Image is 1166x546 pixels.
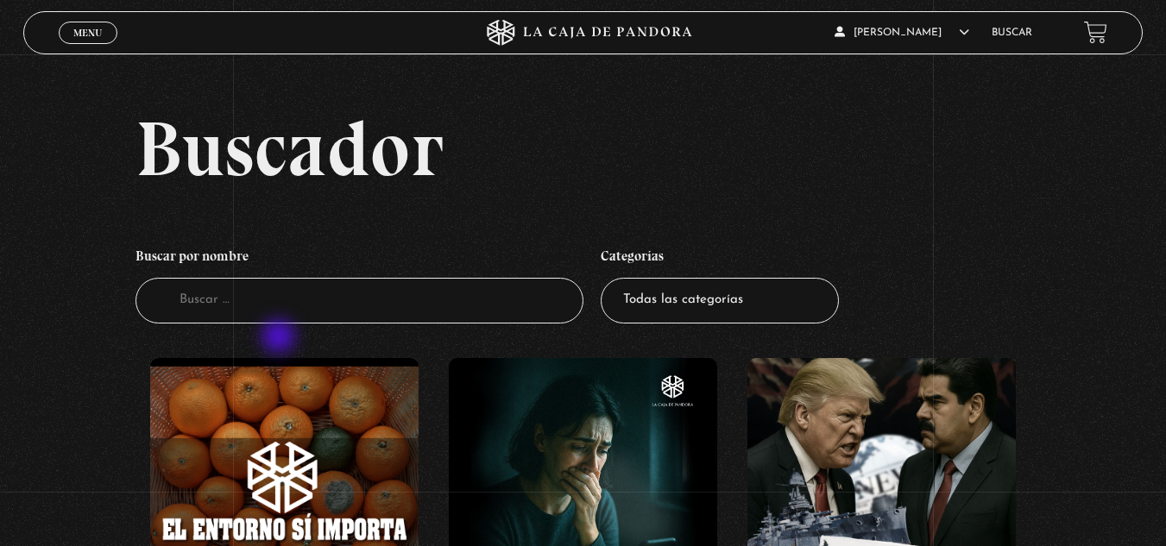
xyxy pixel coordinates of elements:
a: View your shopping cart [1084,21,1107,44]
span: Cerrar [67,41,108,53]
span: [PERSON_NAME] [835,28,969,38]
a: Buscar [992,28,1032,38]
h4: Categorías [601,239,839,279]
span: Menu [73,28,102,38]
h4: Buscar por nombre [136,239,583,279]
h2: Buscador [136,110,1143,187]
